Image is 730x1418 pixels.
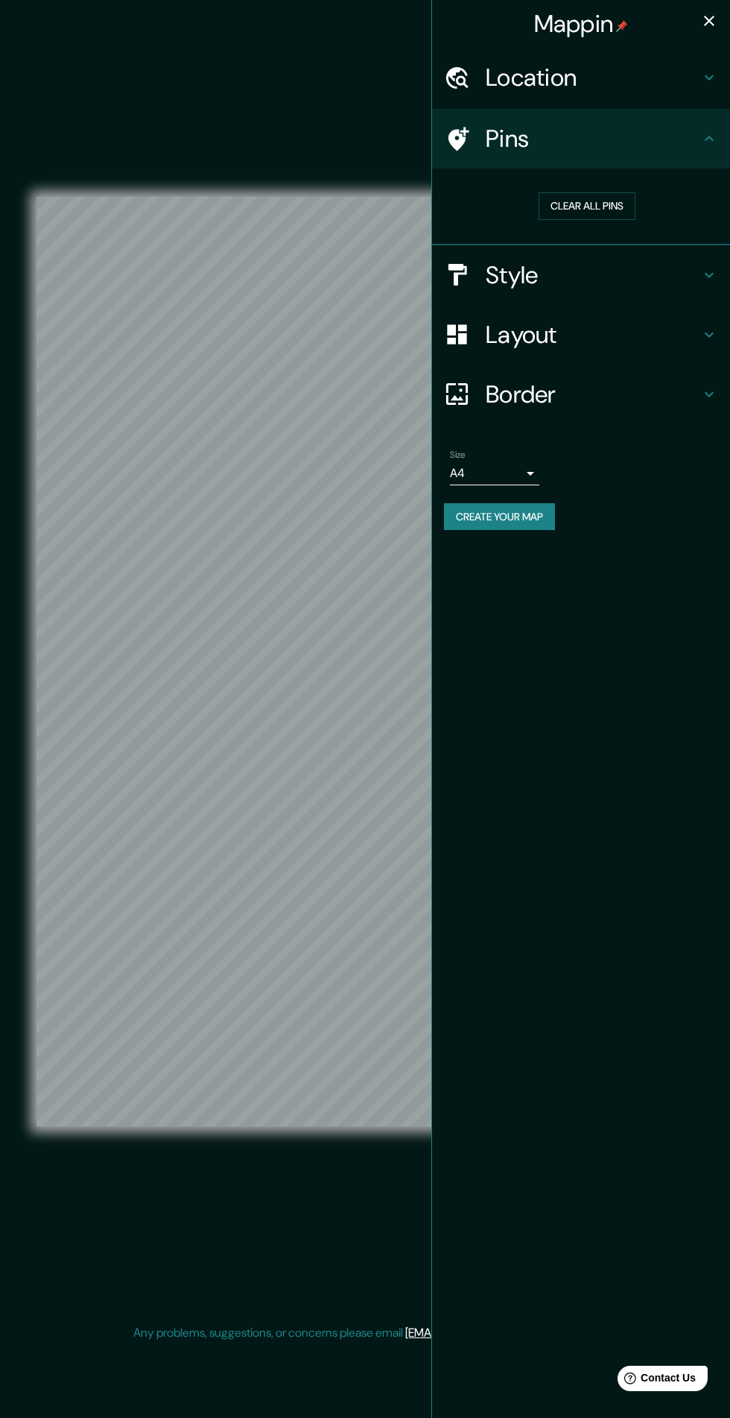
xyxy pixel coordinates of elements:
[432,305,730,365] div: Layout
[133,1324,591,1342] p: Any problems, suggestions, or concerns please email .
[616,20,628,32] img: pin-icon.png
[486,260,700,290] h4: Style
[486,63,700,92] h4: Location
[432,48,730,107] div: Location
[432,109,730,168] div: Pins
[534,9,629,39] h4: Mappin
[432,365,730,424] div: Border
[486,320,700,350] h4: Layout
[486,124,700,154] h4: Pins
[450,461,539,485] div: A4
[539,192,635,220] button: Clear all pins
[486,379,700,409] h4: Border
[444,503,555,531] button: Create your map
[36,197,693,1126] canvas: Map
[597,1360,714,1402] iframe: Help widget launcher
[405,1325,589,1340] a: [EMAIL_ADDRESS][DOMAIN_NAME]
[432,245,730,305] div: Style
[450,448,466,461] label: Size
